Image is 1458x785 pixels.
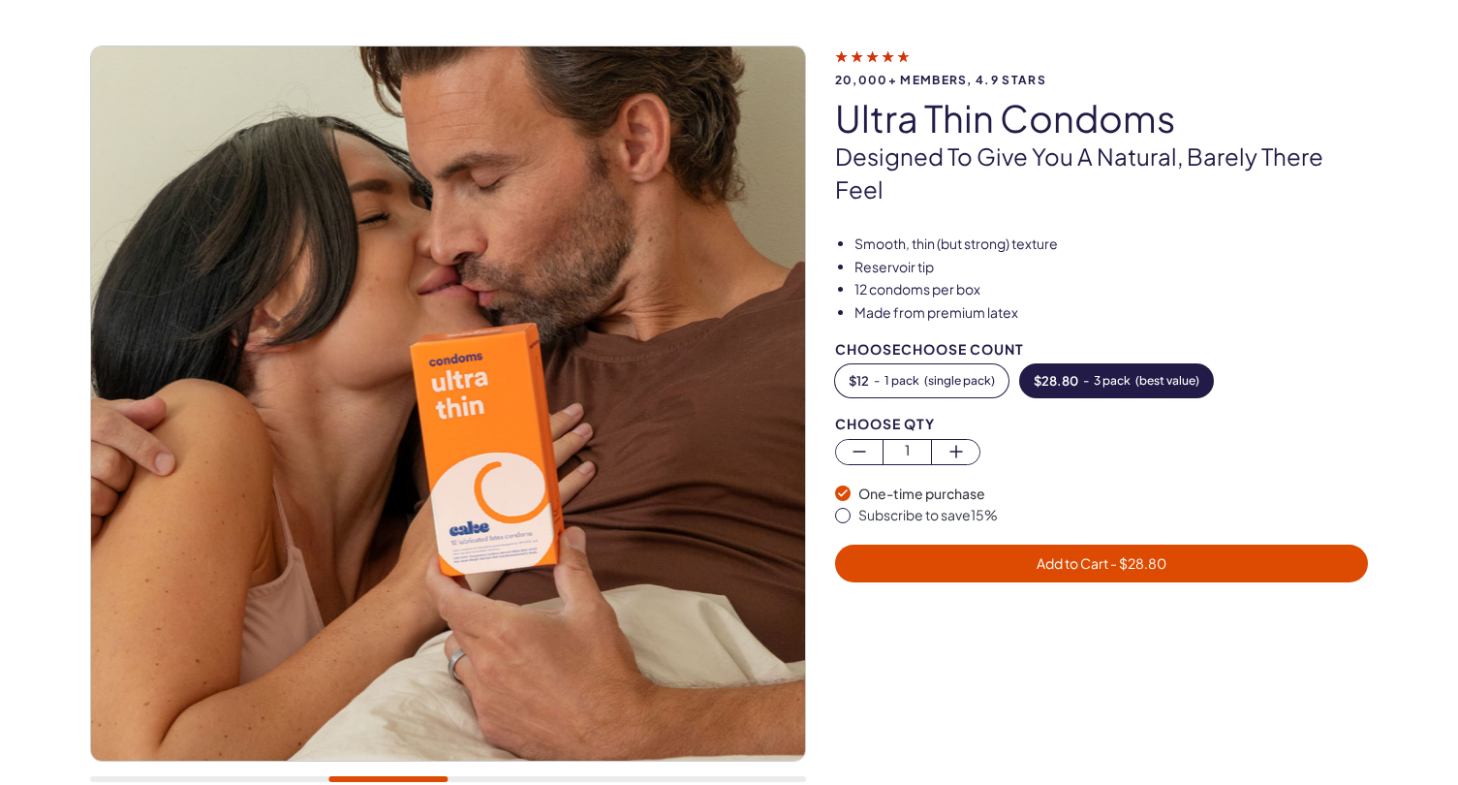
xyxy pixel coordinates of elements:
[91,47,805,761] img: Ultra Thin Condoms
[858,506,1369,525] div: Subscribe to save 15 %
[884,374,919,388] span: 1 pack
[1108,554,1166,572] span: - $ 28.80
[854,258,1369,277] li: Reservoir tip
[1094,374,1131,388] span: 3 pack
[835,417,1369,431] div: Choose Qty
[835,545,1369,582] button: Add to Cart - $28.80
[1135,374,1199,388] span: ( best value )
[854,235,1369,254] li: Smooth, thin (but strong) texture
[849,374,869,388] span: $ 12
[884,440,931,462] span: 1
[835,141,1369,205] p: Designed to give you a natural, barely there feel
[854,280,1369,299] li: 12 condoms per box
[1037,554,1166,572] span: Add to Cart
[1034,374,1078,388] span: $ 28.80
[924,374,995,388] span: ( single pack )
[835,98,1369,139] h1: Ultra Thin Condoms
[835,47,1369,86] a: 20,000+ members, 4.9 stars
[835,74,1369,86] span: 20,000+ members, 4.9 stars
[854,303,1369,323] li: Made from premium latex
[1020,364,1213,397] button: -
[835,342,1369,357] div: Choose Choose Count
[858,485,1369,504] div: One-time purchase
[835,364,1008,397] button: -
